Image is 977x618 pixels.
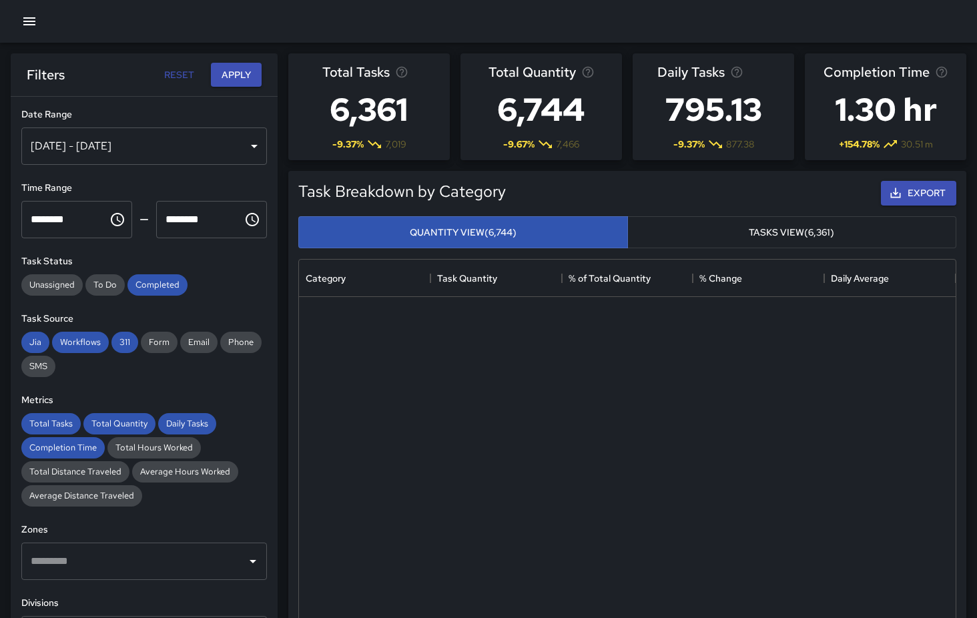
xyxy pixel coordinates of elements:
[935,65,948,79] svg: Average time taken to complete tasks in the selected period, compared to the previous period.
[21,356,55,377] div: SMS
[157,63,200,87] button: Reset
[180,336,218,348] span: Email
[52,332,109,353] div: Workflows
[21,279,83,290] span: Unassigned
[430,260,562,297] div: Task Quantity
[21,127,267,165] div: [DATE] - [DATE]
[824,61,930,83] span: Completion Time
[21,437,105,458] div: Completion Time
[132,461,238,483] div: Average Hours Worked
[132,466,238,477] span: Average Hours Worked
[244,552,262,571] button: Open
[83,418,155,429] span: Total Quantity
[332,137,364,151] span: -9.37 %
[21,418,81,429] span: Total Tasks
[322,61,390,83] span: Total Tasks
[21,461,129,483] div: Total Distance Traveled
[21,596,267,611] h6: Divisions
[437,260,497,297] div: Task Quantity
[824,260,956,297] div: Daily Average
[627,216,957,249] button: Tasks View(6,361)
[239,206,266,233] button: Choose time, selected time is 11:59 PM
[673,137,705,151] span: -9.37 %
[556,137,579,151] span: 7,466
[83,413,155,434] div: Total Quantity
[488,61,576,83] span: Total Quantity
[569,260,651,297] div: % of Total Quantity
[395,65,408,79] svg: Total number of tasks in the selected period, compared to the previous period.
[52,336,109,348] span: Workflows
[107,437,201,458] div: Total Hours Worked
[85,274,125,296] div: To Do
[831,260,889,297] div: Daily Average
[21,490,142,501] span: Average Distance Traveled
[298,181,506,202] h5: Task Breakdown by Category
[839,137,880,151] span: + 154.78 %
[881,181,956,206] button: Export
[180,332,218,353] div: Email
[21,523,267,537] h6: Zones
[726,137,754,151] span: 877.38
[21,336,49,348] span: Jia
[21,360,55,372] span: SMS
[21,274,83,296] div: Unassigned
[21,442,105,453] span: Completion Time
[901,137,933,151] span: 30.51 m
[298,216,628,249] button: Quantity View(6,744)
[141,336,178,348] span: Form
[730,65,743,79] svg: Average number of tasks per day in the selected period, compared to the previous period.
[127,274,188,296] div: Completed
[85,279,125,290] span: To Do
[158,418,216,429] span: Daily Tasks
[306,260,346,297] div: Category
[322,83,416,136] h3: 6,361
[21,254,267,269] h6: Task Status
[581,65,595,79] svg: Total task quantity in the selected period, compared to the previous period.
[21,466,129,477] span: Total Distance Traveled
[299,260,430,297] div: Category
[111,336,138,348] span: 311
[21,485,142,507] div: Average Distance Traveled
[21,393,267,408] h6: Metrics
[562,260,693,297] div: % of Total Quantity
[385,137,406,151] span: 7,019
[657,61,725,83] span: Daily Tasks
[21,312,267,326] h6: Task Source
[111,332,138,353] div: 311
[488,83,595,136] h3: 6,744
[104,206,131,233] button: Choose time, selected time is 12:00 AM
[158,413,216,434] div: Daily Tasks
[27,64,65,85] h6: Filters
[220,332,262,353] div: Phone
[657,83,770,136] h3: 795.13
[127,279,188,290] span: Completed
[699,260,742,297] div: % Change
[21,413,81,434] div: Total Tasks
[824,83,948,136] h3: 1.30 hr
[211,63,262,87] button: Apply
[693,260,824,297] div: % Change
[21,107,267,122] h6: Date Range
[503,137,535,151] span: -9.67 %
[21,332,49,353] div: Jia
[220,336,262,348] span: Phone
[141,332,178,353] div: Form
[107,442,201,453] span: Total Hours Worked
[21,181,267,196] h6: Time Range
